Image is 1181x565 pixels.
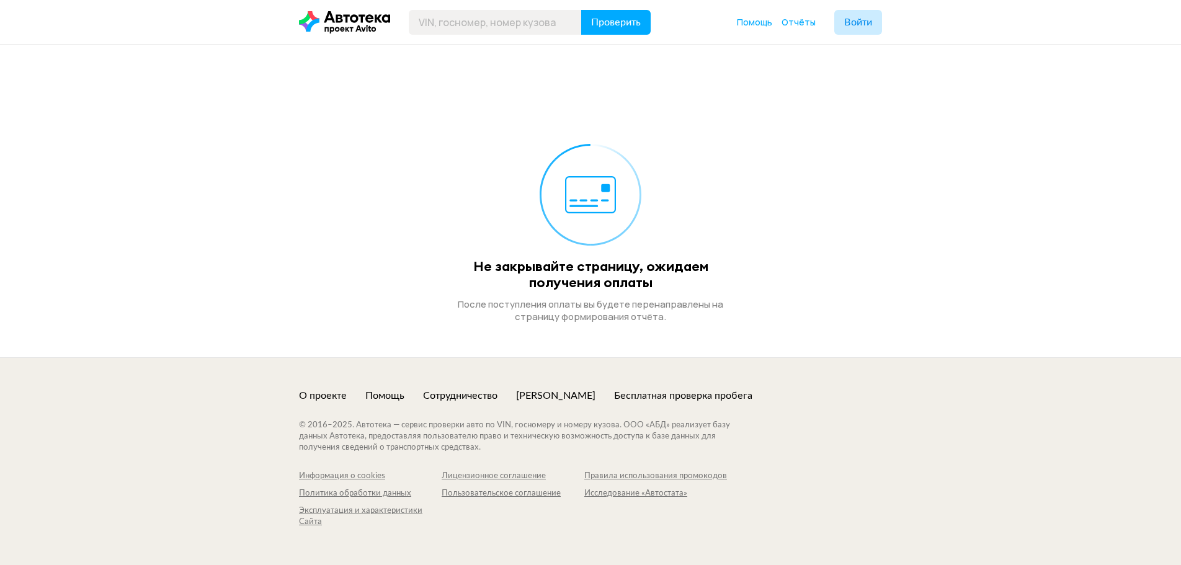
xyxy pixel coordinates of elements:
a: О проекте [299,389,347,403]
button: Проверить [581,10,651,35]
span: Отчёты [782,16,816,28]
a: Лицензионное соглашение [442,471,584,482]
span: Проверить [591,17,641,27]
span: Войти [844,17,872,27]
a: Отчёты [782,16,816,29]
a: Исследование «Автостата» [584,488,727,499]
a: Информация о cookies [299,471,442,482]
a: Помощь [365,389,404,403]
button: Войти [834,10,882,35]
div: © 2016– 2025 . Автотека — сервис проверки авто по VIN, госномеру и номеру кузова. ООО «АБД» реали... [299,420,755,453]
a: Помощь [737,16,772,29]
input: VIN, госномер, номер кузова [409,10,582,35]
a: Политика обработки данных [299,488,442,499]
a: Правила использования промокодов [584,471,727,482]
a: Бесплатная проверка пробега [614,389,752,403]
div: После поступления оплаты вы будете перенаправлены на страницу формирования отчёта. [439,298,742,323]
a: Пользовательское соглашение [442,488,584,499]
a: Эксплуатация и характеристики Сайта [299,505,442,528]
span: Помощь [737,16,772,28]
a: Сотрудничество [423,389,497,403]
a: [PERSON_NAME] [516,389,595,403]
div: Не закрывайте страницу, ожидаем получения оплаты [439,258,742,291]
